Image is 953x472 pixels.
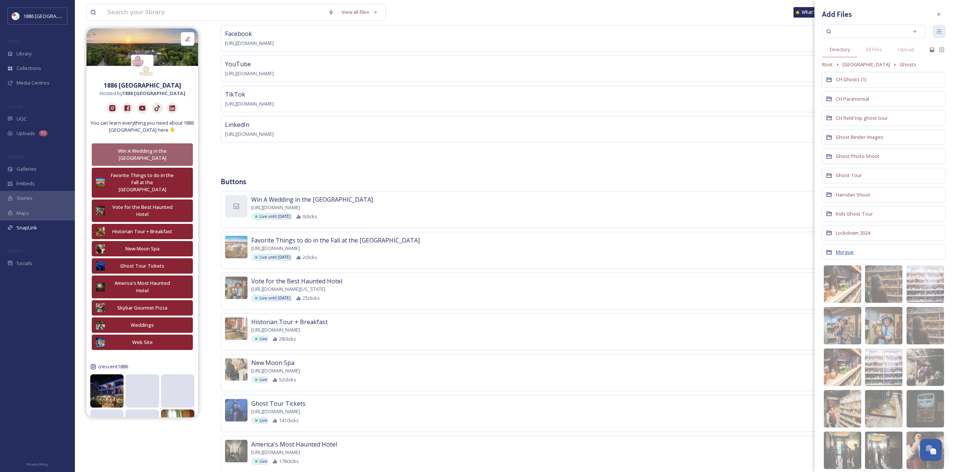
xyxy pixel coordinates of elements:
[251,408,300,415] span: [URL][DOMAIN_NAME]
[16,115,27,122] span: UGC
[16,165,37,173] span: Galleries
[92,200,193,222] button: Vote for the Best Haunted Hotel
[16,260,32,267] span: Socials
[251,277,342,286] span: Vote for the Best Haunted Hotel
[251,317,328,326] span: Historian Tour + Breakfast
[836,134,883,140] span: Ghost Binder Images
[303,254,317,261] span: 2 clicks
[16,210,29,217] span: Maps
[92,258,193,274] button: Ghost Tour Tickets
[251,358,294,367] span: New Moon Spa
[7,104,24,109] span: COLLECT
[822,9,852,20] h3: Add Files
[225,358,248,381] img: f0ce1a1c-b94a-40f4-8a4d-0043fb66d3ed.jpg
[109,322,176,329] div: Weddings
[865,307,902,344] img: 66e33e28-6b4a-4aff-8a1a-f7f51463c4d6.jpg
[251,440,337,449] span: America's Most Haunted Hotel
[251,204,300,211] span: [URL][DOMAIN_NAME]
[96,338,105,347] img: e15ea329-f2d6-45aa-86bc-02406d3962b9.jpg
[865,265,902,303] img: e226a028-4e6a-417e-8df5-13bac12e89b0.jpg
[16,195,33,202] span: Stories
[16,180,35,187] span: Embeds
[865,390,902,427] img: e2737de8-ea37-490f-b453-294641634257.jpg
[96,178,105,187] img: fbc8c493-b4a7-4da6-ae93-43b76171bdd6.jpg
[92,335,193,350] button: Web Site
[109,304,176,311] div: Skybar Gourmet Pizza
[96,283,105,292] img: 8af696b6-1f25-4320-a8c3-ba604386a2ff.jpg
[7,248,22,254] span: SOCIALS
[836,210,873,217] span: Kids Ghost Tour
[92,168,193,198] button: Favorite Things to do in the Fall at the [GEOGRAPHIC_DATA]
[836,153,880,159] span: Ghost Photo Shoot
[907,390,944,427] img: 6753e316-a08d-4776-8606-d05833c0db50.jpg
[824,390,861,427] img: 193e8620-1c2d-417b-8ea3-abd9c6f34b5a.jpg
[225,131,274,137] span: [URL][DOMAIN_NAME]
[104,4,324,21] input: Search your library
[122,90,185,97] strong: 1886 [GEOGRAPHIC_DATA]
[225,399,248,421] img: 82d54eb7-9aac-45b7-bf4c-13fc562e0e79.jpg
[251,295,292,302] div: Live until [DATE]
[830,46,850,53] span: Directory
[824,348,861,386] img: 3531d83d-c277-4f38-b228-7006369ef1e5.jpg
[27,462,48,467] span: Privacy Policy
[920,439,942,461] button: Open Chat
[907,307,944,344] img: 91c5dea5-9283-45ea-a7bf-2b73154e81aa.jpg
[225,70,274,77] span: [URL][DOMAIN_NAME]
[92,300,193,316] button: Skybar Gourmet Pizza
[865,348,902,386] img: c81c85e4-2426-43e8-945e-d48b5038a4ee.jpg
[822,61,833,68] span: Root
[836,191,870,198] span: Harridan Shoot
[225,90,245,98] span: TikTok
[303,213,317,220] span: 0 clicks
[225,40,274,46] span: [URL][DOMAIN_NAME]
[96,262,105,271] img: 82d54eb7-9aac-45b7-bf4c-13fc562e0e79.jpg
[225,121,249,129] span: LinkedIn
[109,262,176,270] div: Ghost Tour Tickets
[225,100,275,107] span: [URL][DOMAIN_NAME].
[251,213,292,220] div: Live until [DATE]
[109,172,176,194] div: Favorite Things to do in the Fall at the [GEOGRAPHIC_DATA]
[23,12,82,19] span: 1886 [GEOGRAPHIC_DATA]
[251,335,269,342] div: Live
[836,229,870,236] span: Lockdown 2024
[279,376,296,383] span: 52 clicks
[96,303,105,312] img: 3ef82fc5-cc3f-4f24-842f-2d05eecc8afb.jpg
[100,90,185,97] span: Hosted by
[225,236,248,258] img: fbc8c493-b4a7-4da6-ae93-43b76171bdd6.jpg
[90,119,194,134] span: You can learn everything you need about 1886 [GEOGRAPHIC_DATA] here 👇
[16,79,49,86] span: Media Centres
[251,326,300,334] span: [URL][DOMAIN_NAME]
[12,12,19,20] img: logos.png
[39,130,48,136] div: 93
[279,335,296,342] span: 28 clicks
[251,399,306,408] span: Ghost Tour Tickets
[251,417,269,424] div: Live
[907,432,944,469] img: 069b602c-12c6-47bd-bf1f-1d65099be60a.jpg
[793,7,831,18] div: What's New
[109,228,176,235] div: Historian Tour + Breakfast
[225,30,252,38] span: Facebook
[898,46,914,53] span: Upload
[824,307,861,344] img: a76ad949-0203-42b3-b781-648651eb62ac.jpg
[92,241,193,256] button: New Moon Spa
[907,265,944,303] img: d2c182e7-daf8-4c33-93a9-61bd0d30c9a5.jpg
[16,224,37,231] span: SnapLink
[836,76,866,83] span: CH Ghosts (1)
[16,50,31,57] span: Library
[251,449,300,456] span: [URL][DOMAIN_NAME]
[303,295,320,302] span: 25 clicks
[16,130,35,137] span: Uploads
[824,432,861,469] img: abe40cb4-140d-41df-97a7-b9463a18981b.jpg
[251,254,292,261] div: Live until [DATE]
[109,280,176,294] div: America's Most Haunted Hotel
[225,440,248,462] img: 8af696b6-1f25-4320-a8c3-ba604386a2ff.jpg
[87,28,198,66] img: 5a1beda0-4b4f-478c-b606-889d8cdf35fc.jpg
[96,147,189,162] div: Win A Wedding in the [GEOGRAPHIC_DATA]
[251,236,420,245] span: Favorite Things to do in the Fall at the [GEOGRAPHIC_DATA]
[225,60,251,68] span: YouTube
[836,115,888,121] span: CH field trip ghost tour
[109,245,176,252] div: New Moon Spa
[109,204,176,218] div: Vote for the Best Haunted Hotel
[96,206,105,215] img: 66e33e28-6b4a-4aff-8a1a-f7f51463c4d6.jpg
[251,376,269,383] div: Live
